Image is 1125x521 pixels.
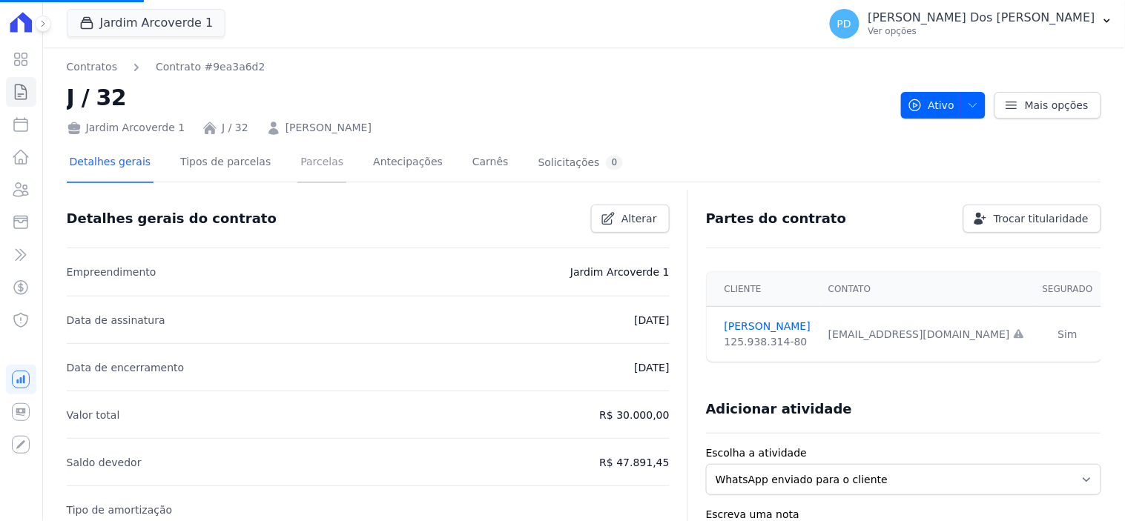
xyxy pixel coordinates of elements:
div: Solicitações [538,156,624,170]
span: Alterar [621,211,657,226]
a: Detalhes gerais [67,144,154,183]
p: [DATE] [634,311,669,329]
p: R$ 30.000,00 [600,406,670,424]
h3: Detalhes gerais do contrato [67,210,277,228]
td: Sim [1034,307,1102,362]
span: PD [837,19,851,29]
div: 0 [606,156,624,170]
a: Trocar titularidade [963,205,1101,233]
nav: Breadcrumb [67,59,889,75]
a: J / 32 [222,120,248,136]
th: Segurado [1034,272,1102,307]
th: Contato [819,272,1034,307]
a: Solicitações0 [535,144,627,183]
button: Ativo [901,92,986,119]
p: [DATE] [634,359,669,376]
span: Trocar titularidade [994,211,1089,226]
label: Escolha a atividade [706,445,1101,461]
a: Alterar [591,205,670,233]
button: Jardim Arcoverde 1 [67,9,226,37]
button: PD [PERSON_NAME] Dos [PERSON_NAME] Ver opções [818,3,1125,44]
div: 125.938.314-80 [725,334,811,350]
th: Cliente [707,272,819,307]
a: Antecipações [370,144,446,183]
div: Jardim Arcoverde 1 [67,120,185,136]
div: [EMAIL_ADDRESS][DOMAIN_NAME] [828,327,1025,342]
a: Contratos [67,59,117,75]
p: [PERSON_NAME] Dos [PERSON_NAME] [868,10,1095,25]
p: Valor total [67,406,120,424]
a: [PERSON_NAME] [286,120,372,136]
p: Tipo de amortização [67,501,173,519]
a: Contrato #9ea3a6d2 [156,59,265,75]
a: Tipos de parcelas [177,144,274,183]
p: Saldo devedor [67,454,142,471]
p: Data de encerramento [67,359,185,376]
a: Parcelas [297,144,346,183]
h3: Adicionar atividade [706,400,852,418]
h3: Partes do contrato [706,210,847,228]
p: R$ 47.891,45 [600,454,670,471]
h2: J / 32 [67,81,889,114]
p: Empreendimento [67,263,156,281]
span: Mais opções [1025,98,1089,113]
p: Data de assinatura [67,311,165,329]
a: Carnês [469,144,512,183]
a: [PERSON_NAME] [725,319,811,334]
p: Jardim Arcoverde 1 [570,263,670,281]
span: Ativo [908,92,955,119]
a: Mais opções [994,92,1101,119]
p: Ver opções [868,25,1095,37]
nav: Breadcrumb [67,59,265,75]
